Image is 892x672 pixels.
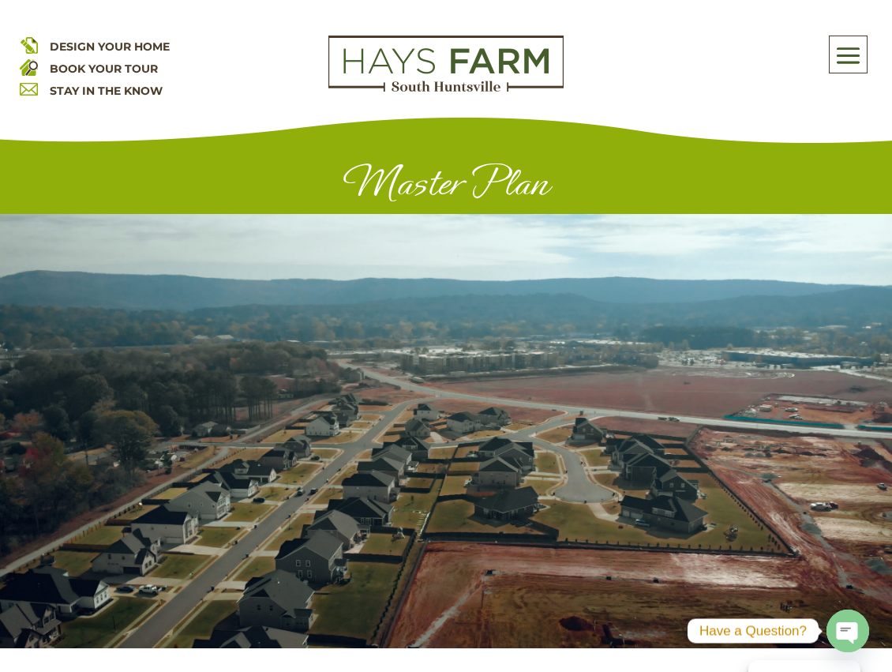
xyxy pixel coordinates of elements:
[50,62,158,76] a: BOOK YOUR TOUR
[20,58,38,76] img: book your home tour
[89,160,803,214] h1: Master Plan
[328,36,564,92] img: Logo
[50,39,170,54] a: DESIGN YOUR HOME
[50,84,163,98] a: STAY IN THE KNOW
[328,81,564,96] a: hays farm homes huntsville development
[20,36,38,54] img: design your home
